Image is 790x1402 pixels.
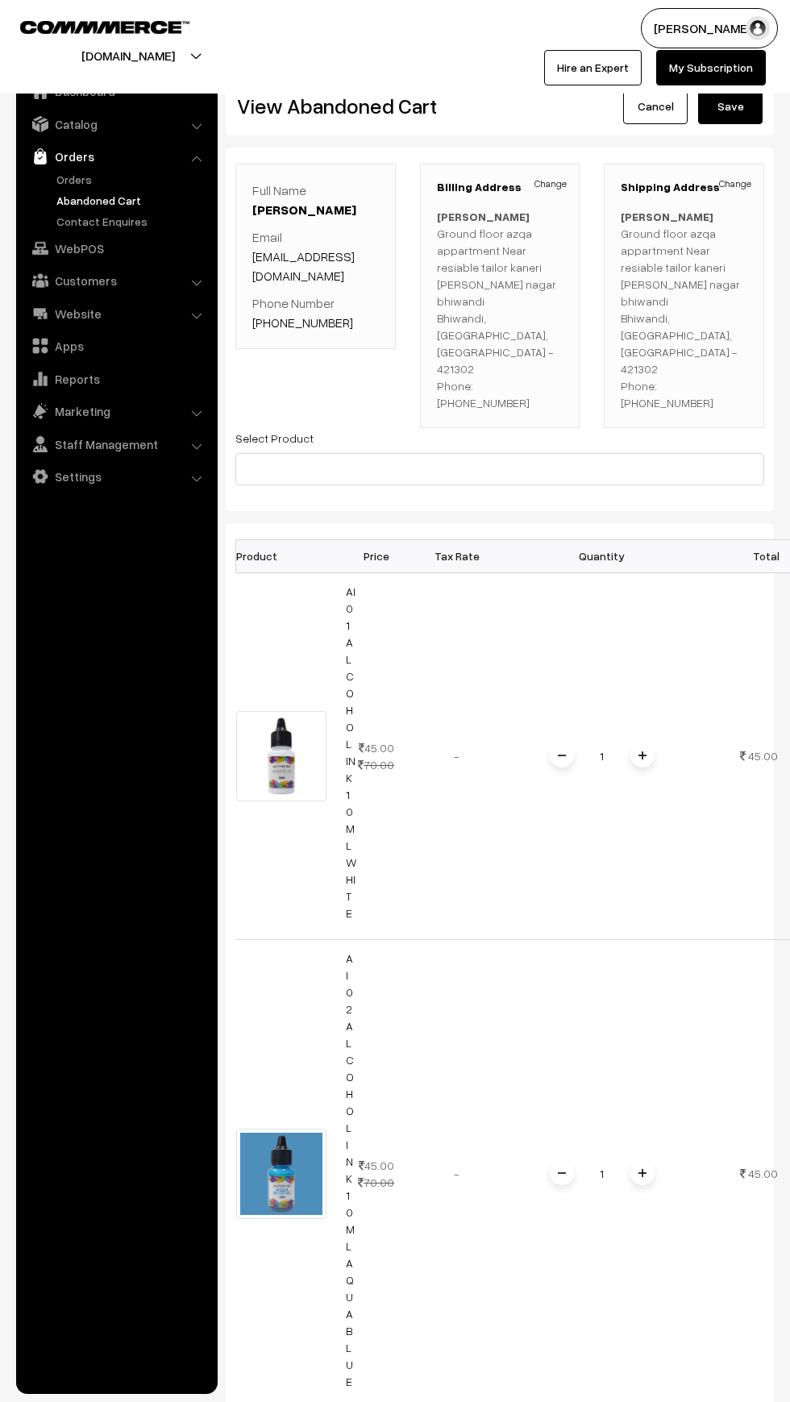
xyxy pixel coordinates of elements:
[252,181,379,219] p: Full Name
[623,89,688,124] a: Cancel
[252,314,353,331] a: [PHONE_NUMBER]
[454,1167,459,1180] span: -
[20,16,161,35] a: COMMMERCE
[621,181,747,194] h3: Shipping Address
[358,758,394,772] strike: 70.00
[235,430,314,447] label: Select Product
[497,539,707,572] th: Quantity
[336,539,417,572] th: Price
[358,1175,394,1189] strike: 70.00
[20,397,212,426] a: Marketing
[252,202,356,218] a: [PERSON_NAME]
[20,234,212,263] a: WebPOS
[534,177,567,191] a: Change
[20,266,212,295] a: Customers
[20,462,212,491] a: Settings
[20,110,212,139] a: Catalog
[437,181,563,194] h3: Billing Address
[437,210,530,223] b: [PERSON_NAME]
[558,751,566,759] img: minus
[236,1129,326,1219] img: 1700129617224-429041067.png
[20,364,212,393] a: Reports
[346,585,356,920] a: AI01 ALCOHOL INK 10ML WHITE
[336,572,417,939] td: 45.00
[52,171,212,188] a: Orders
[748,749,778,763] span: 45.00
[20,21,189,33] img: COMMMERCE
[252,227,379,285] p: Email
[638,751,647,759] img: plusI
[20,331,212,360] a: Apps
[746,16,770,40] img: user
[437,208,563,411] p: Ground floor azqa appartment Near resiable tailor kaneri [PERSON_NAME] nagar bhiwandi Bhiwandi, [...
[20,430,212,459] a: Staff Management
[641,8,778,48] button: [PERSON_NAME]…
[698,89,763,124] button: Save
[707,539,788,572] th: Total
[454,749,459,763] span: -
[558,1169,566,1177] img: minus
[25,35,231,76] button: [DOMAIN_NAME]
[52,213,212,230] a: Contact Enquires
[252,248,355,284] a: [EMAIL_ADDRESS][DOMAIN_NAME]
[346,951,355,1388] a: AI02 ALCOHOL INK 10ML AQUA BLUE
[748,1167,778,1180] span: 45.00
[52,192,212,209] a: Abandoned Cart
[237,94,488,119] h2: View Abandoned Cart
[719,177,751,191] a: Change
[252,293,379,332] p: Phone Number
[621,210,713,223] b: [PERSON_NAME]
[236,711,326,801] img: 1700129616977-280645632.png
[417,539,497,572] th: Tax Rate
[638,1169,647,1177] img: plusI
[621,208,747,411] p: Ground floor azqa appartment Near resiable tailor kaneri [PERSON_NAME] nagar bhiwandi Bhiwandi, [...
[20,142,212,171] a: Orders
[656,50,766,85] a: My Subscription
[20,299,212,328] a: Website
[544,50,642,85] a: Hire an Expert
[236,539,336,572] th: Product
